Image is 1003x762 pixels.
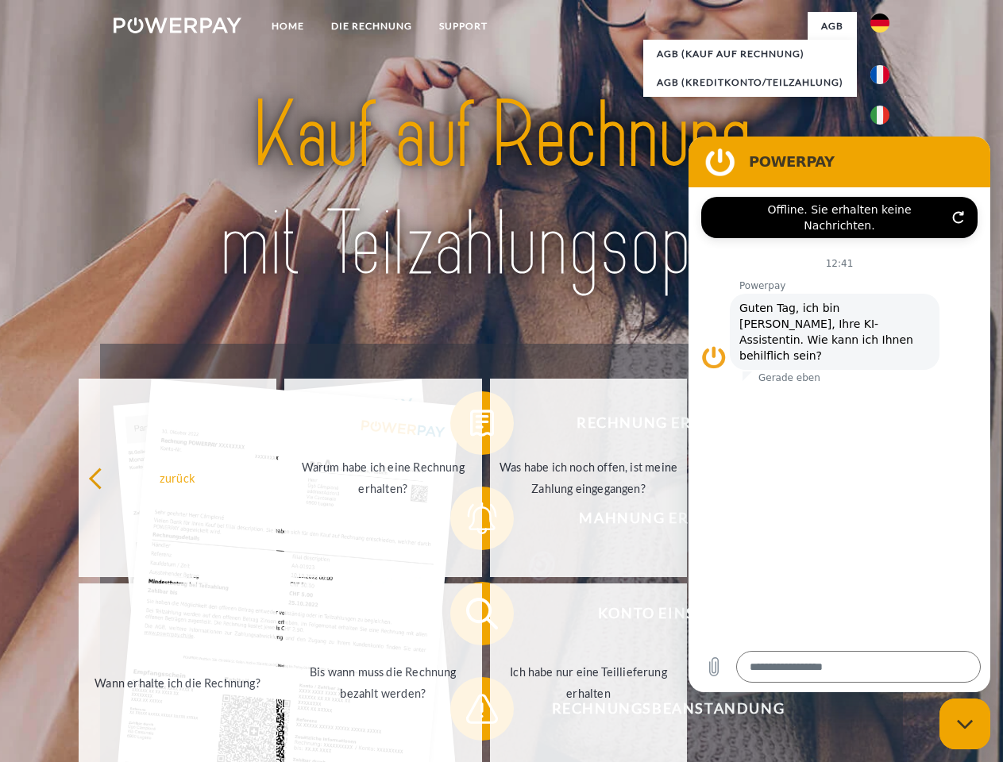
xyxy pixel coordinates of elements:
div: Bis wann muss die Rechnung bezahlt werden? [294,661,473,704]
div: Was habe ich noch offen, ist meine Zahlung eingegangen? [500,456,678,499]
div: Warum habe ich eine Rechnung erhalten? [294,456,473,499]
iframe: Messaging-Fenster [689,137,990,692]
a: Was habe ich noch offen, ist meine Zahlung eingegangen? [490,379,688,577]
img: logo-powerpay-white.svg [114,17,241,33]
img: fr [870,65,889,84]
img: title-powerpay_de.svg [152,76,851,304]
a: AGB (Kauf auf Rechnung) [643,40,857,68]
div: Ich habe nur eine Teillieferung erhalten [500,661,678,704]
a: Home [258,12,318,40]
img: de [870,13,889,33]
iframe: Schaltfläche zum Öffnen des Messaging-Fensters; Konversation läuft [939,698,990,749]
a: DIE RECHNUNG [318,12,426,40]
div: Wann erhalte ich die Rechnung? [88,672,267,693]
a: SUPPORT [426,12,501,40]
a: agb [808,12,857,40]
div: zurück [88,467,267,488]
a: AGB (Kreditkonto/Teilzahlung) [643,68,857,97]
img: it [870,106,889,125]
